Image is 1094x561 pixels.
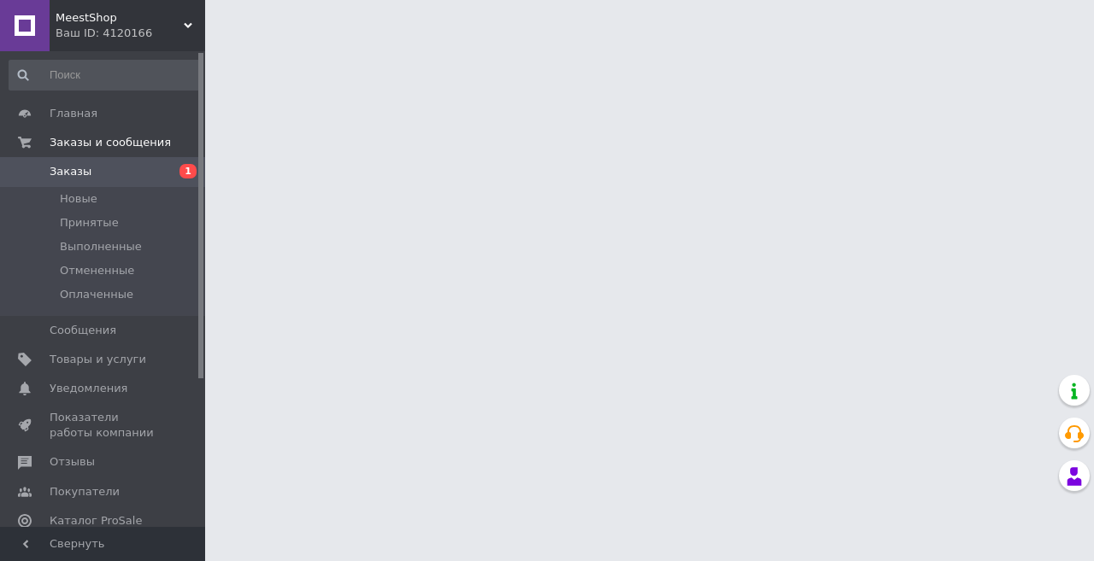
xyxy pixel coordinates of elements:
[56,26,205,41] div: Ваш ID: 4120166
[56,10,184,26] span: MeestShop
[50,164,91,179] span: Заказы
[50,135,171,150] span: Заказы и сообщения
[50,381,127,396] span: Уведомления
[50,323,116,338] span: Сообщения
[50,410,158,441] span: Показатели работы компании
[60,239,142,254] span: Выполненные
[60,215,119,231] span: Принятые
[60,263,134,278] span: Отмененные
[9,60,202,91] input: Поиск
[179,164,197,178] span: 1
[60,287,133,302] span: Оплаченные
[60,191,97,207] span: Новые
[50,484,120,500] span: Покупатели
[50,106,97,121] span: Главная
[50,513,142,529] span: Каталог ProSale
[50,454,95,470] span: Отзывы
[50,352,146,367] span: Товары и услуги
